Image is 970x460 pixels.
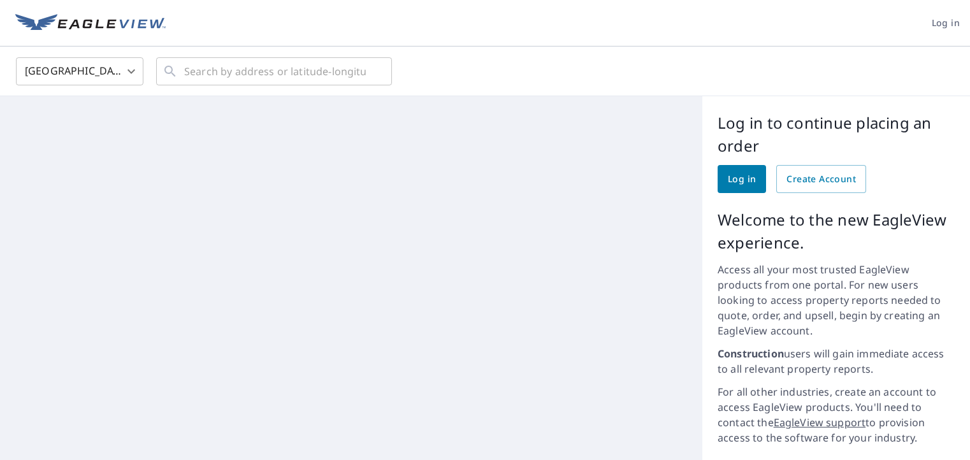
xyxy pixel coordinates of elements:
span: Log in [932,15,960,31]
div: [GEOGRAPHIC_DATA] [16,54,143,89]
a: Log in [718,165,766,193]
strong: Construction [718,347,784,361]
input: Search by address or latitude-longitude [184,54,366,89]
span: Log in [728,171,756,187]
p: For all other industries, create an account to access EagleView products. You'll need to contact ... [718,384,955,445]
a: EagleView support [774,415,866,429]
p: Log in to continue placing an order [718,111,955,157]
img: EV Logo [15,14,166,33]
a: Create Account [776,165,866,193]
p: users will gain immediate access to all relevant property reports. [718,346,955,377]
span: Create Account [786,171,856,187]
p: Welcome to the new EagleView experience. [718,208,955,254]
p: Access all your most trusted EagleView products from one portal. For new users looking to access ... [718,262,955,338]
